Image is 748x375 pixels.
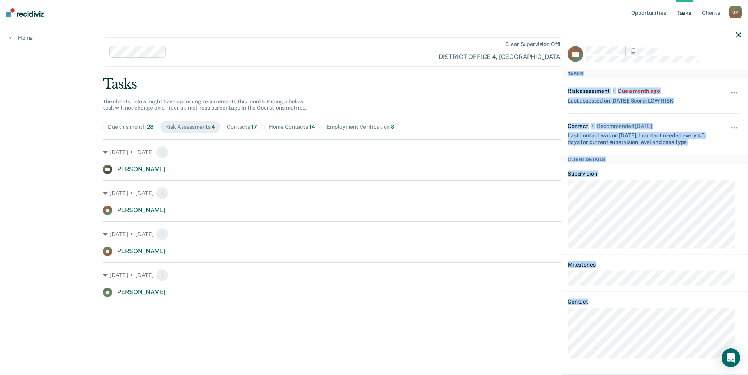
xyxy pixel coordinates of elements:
dt: Contact [568,299,741,305]
div: Tasks [103,76,645,92]
span: 17 [251,124,257,130]
span: 1 [156,146,168,158]
div: Home Contacts [269,124,315,130]
div: [DATE] • [DATE] [103,269,645,281]
div: • [591,123,593,129]
div: Risk assessment [568,88,610,94]
span: The clients below might have upcoming requirements this month. Hiding a below task will not chang... [103,98,307,111]
div: Due a month ago [618,88,660,94]
div: • [613,88,615,94]
div: [DATE] • [DATE] [103,146,645,158]
span: 8 [391,124,394,130]
div: S M [729,6,742,18]
div: Tasks [561,69,748,78]
div: Due this month [108,124,153,130]
span: 4 [212,124,215,130]
span: [PERSON_NAME] [115,288,166,296]
div: Recommended in 3 days [596,123,652,129]
span: 1 [156,269,168,281]
div: Risk Assessments [165,124,215,130]
span: 1 [156,187,168,199]
div: Clear supervision officers [505,41,572,48]
dt: Supervision [568,171,741,177]
div: Open Intercom Messenger [722,348,740,367]
span: 14 [309,124,315,130]
a: Home [9,34,33,41]
dt: Milestones [568,261,741,268]
div: [DATE] • [DATE] [103,228,645,240]
span: 28 [147,124,153,130]
div: Last contact was on [DATE]; 1 contact needed every 45 days for current supervision level and case... [568,129,713,146]
span: [PERSON_NAME] [115,247,166,255]
span: DISTRICT OFFICE 4, [GEOGRAPHIC_DATA] [434,51,573,63]
span: [PERSON_NAME] [115,165,166,173]
div: Client Details [561,155,748,164]
div: Last assessed on [DATE]; Score: LOW RISK [568,94,673,104]
div: Contacts [227,124,257,130]
div: Employment Verification [326,124,394,130]
div: Contact [568,123,588,129]
span: 1 [156,228,168,240]
img: Recidiviz [6,8,44,17]
div: [DATE] • [DATE] [103,187,645,199]
span: [PERSON_NAME] [115,206,166,214]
